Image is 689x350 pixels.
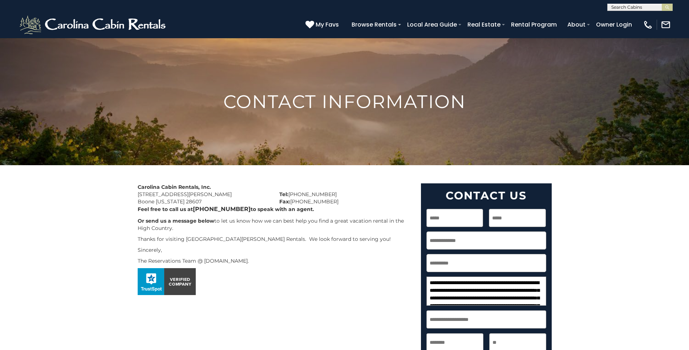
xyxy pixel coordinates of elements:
h2: Contact Us [426,189,546,202]
strong: Fax: [279,198,290,205]
a: Browse Rentals [348,18,400,31]
a: Rental Program [507,18,560,31]
strong: Carolina Cabin Rentals, Inc. [138,184,211,190]
a: About [564,18,589,31]
a: Real Estate [464,18,504,31]
a: Owner Login [592,18,636,31]
div: [STREET_ADDRESS][PERSON_NAME] Boone [US_STATE] 28607 [132,183,274,205]
img: mail-regular-white.png [661,20,671,30]
b: to speak with an agent. [251,206,314,212]
a: My Favs [305,20,341,29]
img: seal_horizontal.png [138,268,196,295]
div: [PHONE_NUMBER] [PHONE_NUMBER] [274,183,416,205]
a: Local Area Guide [404,18,461,31]
p: Sincerely, [138,246,410,254]
p: The Reservations Team @ [DOMAIN_NAME]. [138,257,410,265]
img: phone-regular-white.png [643,20,653,30]
b: Feel free to call us at [138,206,193,212]
b: [PHONE_NUMBER] [193,206,251,212]
p: Thanks for visiting [GEOGRAPHIC_DATA][PERSON_NAME] Rentals. We look forward to serving you! [138,235,410,243]
b: Or send us a message below [138,218,214,224]
strong: Tel: [279,191,288,198]
img: White-1-2.png [18,14,169,36]
span: My Favs [316,20,339,29]
p: to let us know how we can best help you find a great vacation rental in the High Country. [138,217,410,232]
